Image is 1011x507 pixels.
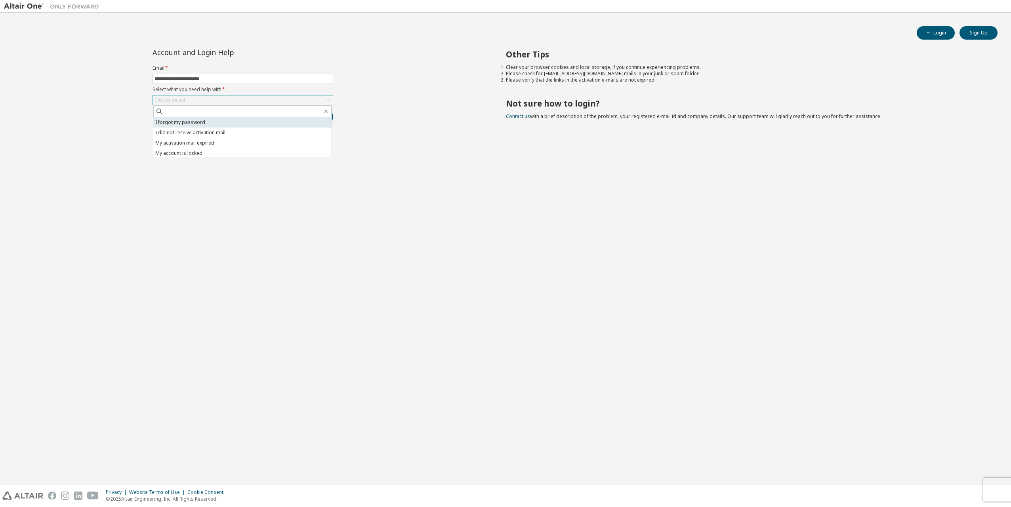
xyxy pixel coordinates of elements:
[153,86,333,93] label: Select what you need help with
[129,489,187,496] div: Website Terms of Use
[153,117,332,128] li: I forgot my password
[74,492,82,500] img: linkedin.svg
[153,65,333,71] label: Email
[48,492,56,500] img: facebook.svg
[187,489,228,496] div: Cookie Consent
[155,97,185,103] div: Click to select
[506,113,530,120] a: Contact us
[506,113,881,120] span: with a brief description of the problem, your registered e-mail id and company details. Our suppo...
[917,26,955,40] button: Login
[4,2,103,10] img: Altair One
[506,77,984,83] li: Please verify that the links in the activation e-mails are not expired.
[106,496,228,502] p: © 2025 Altair Engineering, Inc. All Rights Reserved.
[106,489,129,496] div: Privacy
[87,492,99,500] img: youtube.svg
[153,49,297,55] div: Account and Login Help
[506,64,984,71] li: Clear your browser cookies and local storage, if you continue experiencing problems.
[2,492,43,500] img: altair_logo.svg
[61,492,69,500] img: instagram.svg
[506,71,984,77] li: Please check for [EMAIL_ADDRESS][DOMAIN_NAME] mails in your junk or spam folder.
[153,95,333,105] div: Click to select
[506,49,984,59] h2: Other Tips
[506,98,984,109] h2: Not sure how to login?
[959,26,998,40] button: Sign Up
